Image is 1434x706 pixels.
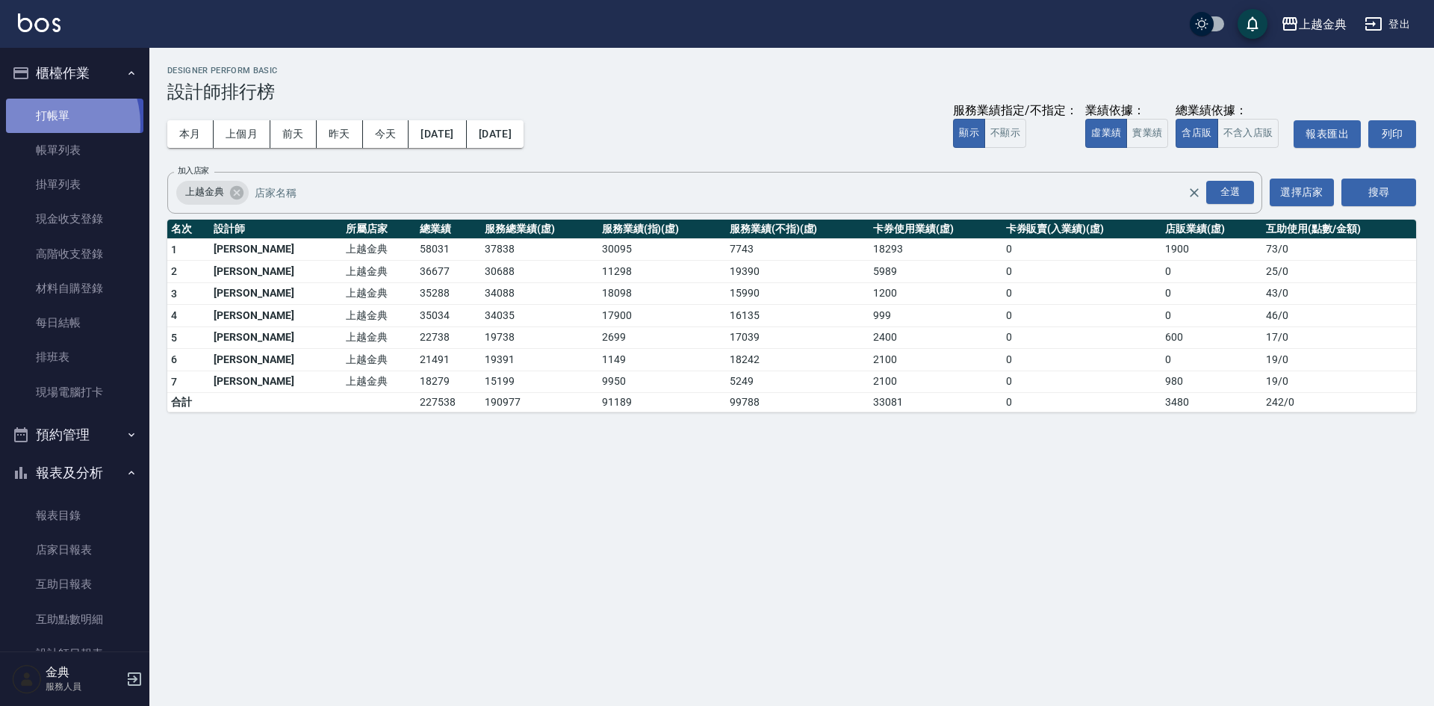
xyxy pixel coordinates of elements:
[869,305,1002,327] td: 999
[481,349,597,371] td: 19391
[167,220,1416,413] table: a dense table
[6,306,143,340] a: 每日結帳
[6,375,143,409] a: 現場電腦打卡
[6,340,143,374] a: 排班表
[1161,220,1262,239] th: 店販業績(虛)
[6,202,143,236] a: 現金收支登錄
[210,349,342,371] td: [PERSON_NAME]
[953,119,985,148] button: 顯示
[171,309,177,321] span: 4
[6,54,143,93] button: 櫃檯作業
[1262,326,1416,349] td: 17 / 0
[869,326,1002,349] td: 2400
[1176,119,1217,148] button: 含店販
[210,326,342,349] td: [PERSON_NAME]
[869,282,1002,305] td: 1200
[6,237,143,271] a: 高階收支登錄
[6,415,143,454] button: 預約管理
[1262,238,1416,261] td: 73 / 0
[1161,393,1262,412] td: 3480
[363,120,409,148] button: 今天
[1161,371,1262,393] td: 980
[1262,282,1416,305] td: 43 / 0
[342,282,416,305] td: 上越金典
[176,185,233,199] span: 上越金典
[869,220,1002,239] th: 卡券使用業績(虛)
[1262,261,1416,283] td: 25 / 0
[1002,349,1161,371] td: 0
[171,244,177,256] span: 1
[598,371,726,393] td: 9950
[342,261,416,283] td: 上越金典
[481,393,597,412] td: 190977
[869,393,1002,412] td: 33081
[1368,120,1416,148] button: 列印
[416,371,481,393] td: 18279
[1002,393,1161,412] td: 0
[598,261,726,283] td: 11298
[481,282,597,305] td: 34088
[467,120,524,148] button: [DATE]
[1002,326,1161,349] td: 0
[6,133,143,167] a: 帳單列表
[416,282,481,305] td: 35288
[1085,103,1168,119] div: 業績依據：
[726,393,869,412] td: 99788
[726,220,869,239] th: 服務業績(不指)(虛)
[1161,349,1262,371] td: 0
[1217,119,1279,148] button: 不含入店販
[214,120,270,148] button: 上個月
[1161,261,1262,283] td: 0
[869,371,1002,393] td: 2100
[1176,103,1286,119] div: 總業績依據：
[270,120,317,148] button: 前天
[1203,178,1257,207] button: Open
[171,353,177,365] span: 6
[6,567,143,601] a: 互助日報表
[342,326,416,349] td: 上越金典
[481,220,597,239] th: 服務總業績(虛)
[1262,305,1416,327] td: 46 / 0
[1002,220,1161,239] th: 卡券販賣(入業績)(虛)
[210,261,342,283] td: [PERSON_NAME]
[171,376,177,388] span: 7
[416,349,481,371] td: 21491
[210,371,342,393] td: [PERSON_NAME]
[1262,220,1416,239] th: 互助使用(點數/金額)
[6,271,143,306] a: 材料自購登錄
[167,66,1416,75] h2: Designer Perform Basic
[1262,393,1416,412] td: 242 / 0
[167,220,210,239] th: 名次
[416,326,481,349] td: 22738
[178,165,209,176] label: 加入店家
[167,81,1416,102] h3: 設計師排行榜
[1002,238,1161,261] td: 0
[342,349,416,371] td: 上越金典
[416,238,481,261] td: 58031
[6,99,143,133] a: 打帳單
[481,371,597,393] td: 15199
[6,167,143,202] a: 掛單列表
[210,238,342,261] td: [PERSON_NAME]
[481,326,597,349] td: 19738
[1002,261,1161,283] td: 0
[1262,349,1416,371] td: 19 / 0
[409,120,466,148] button: [DATE]
[1002,371,1161,393] td: 0
[167,120,214,148] button: 本月
[6,602,143,637] a: 互助點數明細
[1184,182,1205,203] button: Clear
[210,220,342,239] th: 設計師
[6,453,143,492] button: 報表及分析
[167,393,210,412] td: 合計
[171,265,177,277] span: 2
[726,282,869,305] td: 15990
[210,305,342,327] td: [PERSON_NAME]
[1294,120,1361,148] button: 報表匯出
[726,305,869,327] td: 16135
[598,305,726,327] td: 17900
[416,220,481,239] th: 總業績
[598,220,726,239] th: 服務業績(指)(虛)
[1341,179,1416,206] button: 搜尋
[416,305,481,327] td: 35034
